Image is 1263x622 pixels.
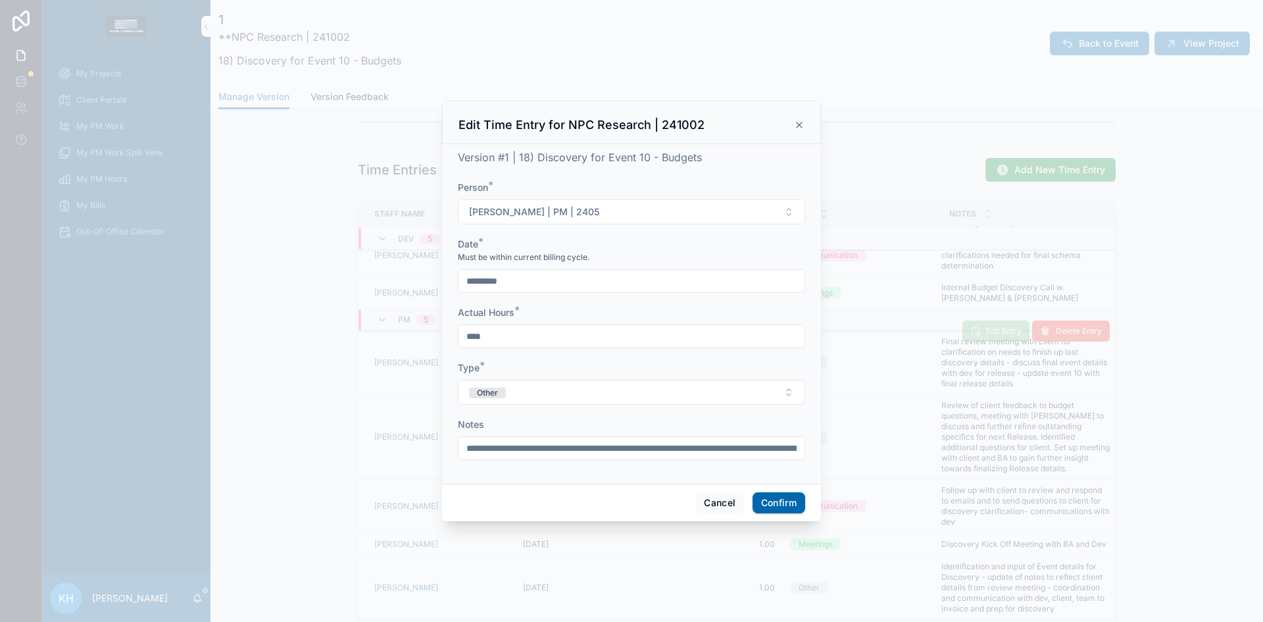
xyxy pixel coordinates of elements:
span: Person [458,182,488,193]
span: Date [458,238,478,249]
h3: Edit Time Entry for NPC Research | 241002 [458,117,705,133]
span: Must be within current billing cycle. [458,252,589,263]
span: [PERSON_NAME] | PM | 2405 [469,205,599,219]
button: Confirm [753,492,805,513]
span: Notes [458,419,484,430]
span: Actual Hours [458,307,514,318]
span: Version #1 | 18) Discovery for Event 10 - Budgets [458,151,702,164]
button: Cancel [695,492,744,513]
button: Select Button [458,199,805,224]
div: Other [477,388,498,398]
span: Type [458,362,480,373]
button: Select Button [458,380,805,405]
